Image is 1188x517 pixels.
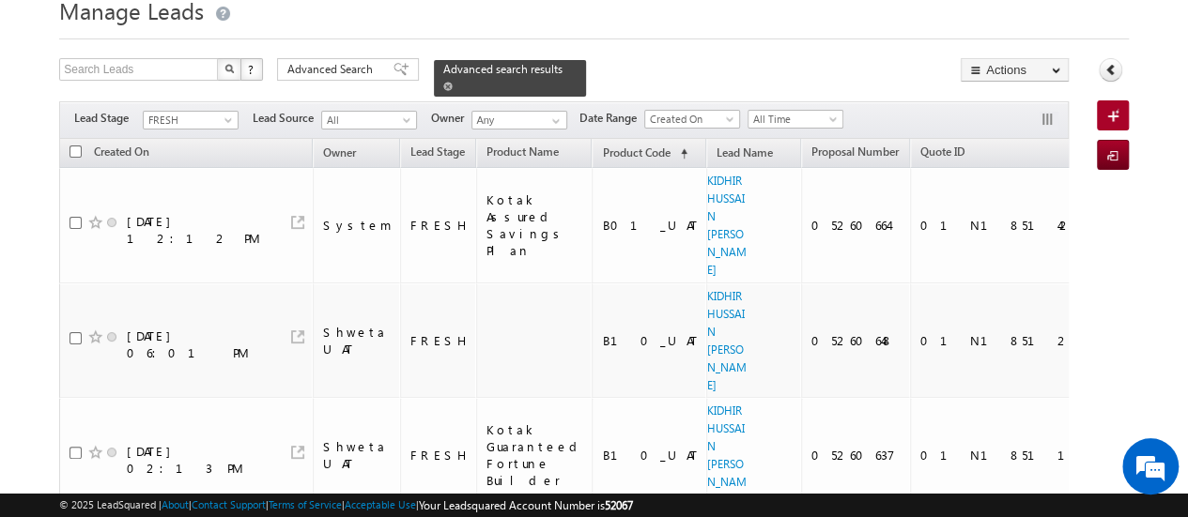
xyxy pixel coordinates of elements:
[85,142,159,166] a: Created On
[224,64,234,73] img: Search
[410,217,468,234] div: FRESH
[323,324,392,357] div: Shweta UAT
[127,443,268,477] div: [DATE] 02:13 PM
[811,332,902,349] div: 05260648
[144,112,233,129] span: FRESH
[323,217,392,234] div: System
[672,146,687,161] span: (sorted ascending)
[602,447,698,464] div: B10_UAT
[920,332,1093,349] div: 01N185125
[345,498,416,510] a: Acceptable Use
[253,110,321,127] span: Lead Source
[811,447,902,464] div: 05260637
[707,174,747,277] a: KIDHIRHUSSAIN [PERSON_NAME]
[486,144,559,159] span: Product Name
[410,332,468,349] div: FRESH
[811,144,899,159] span: Proposal Number
[602,332,698,349] div: B10_UAT
[240,58,263,81] button: ?
[322,112,411,129] span: All
[323,145,356,160] span: Owner
[645,111,734,128] span: Created On
[920,217,1093,234] div: 01N185142
[74,110,143,127] span: Lead Stage
[192,498,266,510] a: Contact Support
[127,213,268,247] div: [DATE] 12:12 PM
[287,61,378,78] span: Advanced Search
[471,111,567,129] input: Type to Search
[486,421,584,489] div: Kotak Guaranteed Fortune Builder
[811,217,902,234] div: 05260664
[323,438,392,472] div: Shweta UAT
[542,112,565,130] a: Show All Items
[602,145,670,160] span: Product Code
[269,498,342,510] a: Terms of Service
[961,58,1069,82] button: Actions
[162,498,189,510] a: About
[59,496,633,514] span: © 2025 LeadSquared | | | | |
[707,289,747,392] a: KIDHIRHUSSAIN [PERSON_NAME]
[419,498,633,512] span: Your Leadsquared Account Number is
[69,145,82,158] input: Check all records
[920,144,965,159] span: Quote ID
[410,144,465,159] span: Lead Stage
[321,111,417,129] a: All
[644,110,740,129] a: Created On
[143,111,239,129] a: FRESH
[748,111,838,128] span: All Time
[410,447,468,464] div: FRESH
[707,143,782,167] a: Lead Name
[486,191,584,259] div: Kotak Assured Savings Plan
[401,142,474,166] a: Lead Stage
[477,142,568,166] a: Product Name
[748,110,843,129] a: All Time
[94,144,149,159] span: Created On
[443,62,563,76] span: Advanced search results
[579,110,644,127] span: Date Range
[127,327,268,361] div: [DATE] 06:01 PM
[605,498,633,512] span: 52067
[920,447,1093,464] div: 01N185114
[802,142,908,166] a: Proposal Number
[602,217,698,234] div: B01_UAT
[431,110,471,127] span: Owner
[248,61,256,77] span: ?
[707,403,747,507] a: KIDHIRHUSSAIN [PERSON_NAME]
[911,142,975,166] a: Quote ID
[593,142,697,166] a: Product Code (sorted ascending)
